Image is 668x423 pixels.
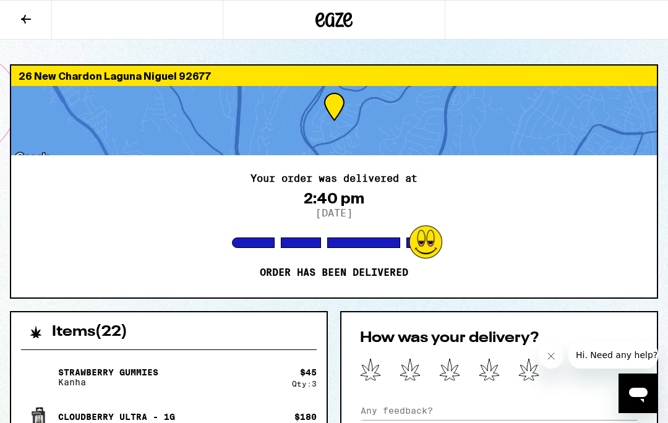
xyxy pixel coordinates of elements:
p: Cloudberry Ultra - 1g [58,412,175,422]
h2: Items ( 22 ) [52,325,127,340]
h2: How was your delivery? [360,331,638,346]
iframe: Button to launch messaging window [619,374,658,413]
iframe: Close message [539,344,563,369]
div: $ 180 [294,412,317,422]
div: $ 45 [300,367,317,377]
p: Order has been delivered [260,267,408,279]
p: Kanha [58,377,158,387]
p: Strawberry Gummies [58,367,158,377]
input: Any feedback? [360,401,638,420]
iframe: Message from company [568,341,658,369]
div: Qty: 3 [292,380,317,388]
p: [DATE] [315,207,353,219]
h2: Your order was delivered at [250,174,417,184]
div: 26 New Chardon Laguna Niguel 92677 [11,66,657,86]
div: 2:40 pm [304,190,364,207]
img: Strawberry Gummies [21,360,56,395]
